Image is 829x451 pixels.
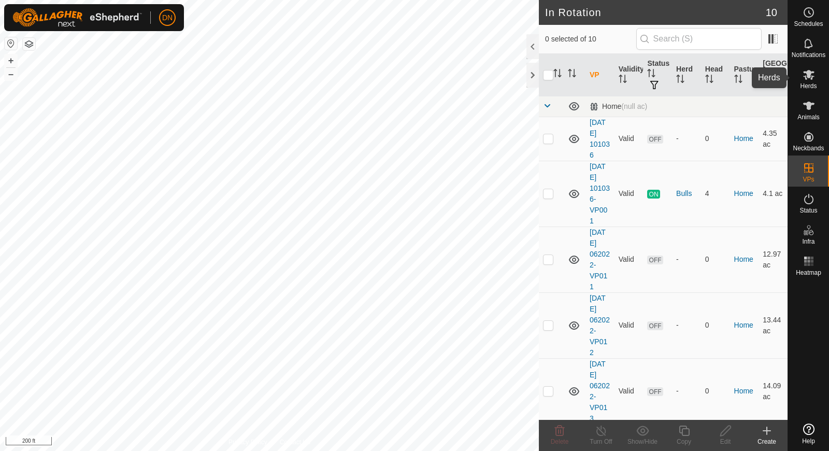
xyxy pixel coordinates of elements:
td: Valid [614,117,644,161]
p-sorticon: Activate to sort [705,76,713,84]
p-sorticon: Activate to sort [676,76,684,84]
span: OFF [647,321,663,330]
span: Notifications [792,52,825,58]
a: [DATE] 062022-VP012 [590,294,610,357]
td: 12.97 ac [759,227,788,292]
div: Create [746,437,788,446]
button: + [5,54,17,67]
span: Neckbands [793,145,824,151]
span: VPs [803,176,814,182]
p-sorticon: Activate to sort [763,81,771,90]
td: 0 [701,292,730,358]
th: Status [643,54,672,96]
td: Valid [614,358,644,424]
td: Valid [614,292,644,358]
p-sorticon: Activate to sort [647,71,655,79]
div: - [676,254,697,265]
span: (null ac) [621,102,647,110]
th: Validity [614,54,644,96]
p-sorticon: Activate to sort [619,76,627,84]
span: OFF [647,256,663,264]
td: 4.1 ac [759,161,788,227]
a: [DATE] 062022-VP011 [590,228,610,291]
button: – [5,68,17,80]
span: Delete [551,438,569,445]
a: Help [788,419,829,448]
button: Map Layers [23,38,35,50]
a: Home [734,255,753,263]
span: 10 [766,5,777,20]
span: Schedules [794,21,823,27]
span: 0 selected of 10 [545,34,636,45]
td: Valid [614,227,644,292]
span: ON [647,190,660,199]
a: [DATE] 101036-VP001 [590,162,610,225]
a: Home [734,134,753,143]
span: Herds [800,83,817,89]
td: 0 [701,227,730,292]
a: Privacy Policy [228,438,267,447]
a: [DATE] 062022-VP013 [590,360,610,422]
a: [DATE] 101036 [590,118,610,159]
a: Home [734,387,753,395]
th: VP [585,54,614,96]
p-sorticon: Activate to sort [734,76,742,84]
td: 0 [701,358,730,424]
span: Help [802,438,815,444]
td: 14.09 ac [759,358,788,424]
a: Home [734,189,753,198]
img: Gallagher Logo [12,8,142,27]
div: Bulls [676,188,697,199]
div: - [676,133,697,144]
div: Edit [705,437,746,446]
td: 13.44 ac [759,292,788,358]
span: OFF [647,387,663,396]
button: Reset Map [5,37,17,50]
div: Turn Off [580,437,622,446]
th: Pasture [730,54,759,96]
td: Valid [614,161,644,227]
span: OFF [647,135,663,144]
p-sorticon: Activate to sort [568,71,576,79]
input: Search (S) [636,28,762,50]
a: Home [734,321,753,329]
td: 4.35 ac [759,117,788,161]
div: Copy [663,437,705,446]
div: Show/Hide [622,437,663,446]
td: 4 [701,161,730,227]
span: Infra [802,238,814,245]
th: Herd [672,54,701,96]
th: Head [701,54,730,96]
td: 0 [701,117,730,161]
span: Heatmap [796,270,821,276]
span: Status [799,207,817,214]
div: - [676,386,697,397]
a: Contact Us [280,438,310,447]
h2: In Rotation [545,6,766,19]
span: DN [162,12,173,23]
span: Animals [797,114,820,120]
th: [GEOGRAPHIC_DATA] Area [759,54,788,96]
div: Home [590,102,647,111]
div: - [676,320,697,331]
p-sorticon: Activate to sort [553,71,562,79]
